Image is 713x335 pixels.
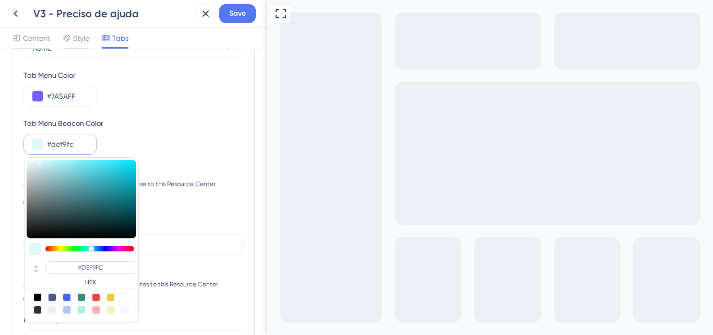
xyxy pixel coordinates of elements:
div: Tab Menu Color [23,69,244,82]
span: Save [229,7,246,20]
div: V3 - Preciso de ajuda [33,6,192,21]
div: Activate to connect your Product Updates to this Resource Center. [23,280,244,288]
div: Product Updates [23,265,244,278]
span: Style [73,32,89,44]
div: Tab Menu Beacon Color [23,117,244,130]
div: Knowledge Base [23,165,244,178]
button: Save [219,4,256,23]
span: Tabs [112,32,128,44]
div: Knowledge Base Field Name [23,217,118,230]
div: 3 [76,4,79,13]
div: Product Updates Field Name [23,314,119,326]
label: HEX [46,278,134,286]
div: Activate to connect your Knowledge Base to this Resource Center. [23,180,244,188]
span: Content [23,32,50,44]
span: Preciso de ajuda [9,2,69,14]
